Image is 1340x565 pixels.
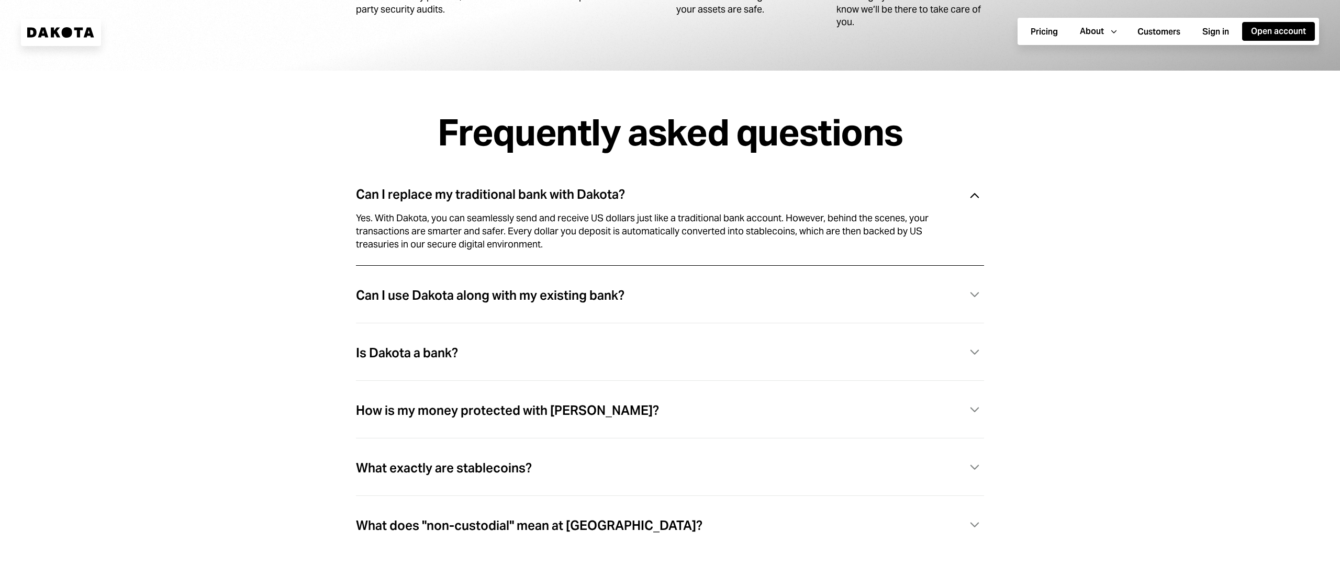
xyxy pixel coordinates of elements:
[1129,21,1189,42] a: Customers
[1193,22,1238,41] button: Sign in
[356,289,624,302] div: Can I use Dakota along with my existing bank?
[1242,22,1315,41] button: Open account
[356,461,532,475] div: What exactly are stablecoins?
[1080,26,1104,37] div: About
[356,404,659,417] div: How is my money protected with [PERSON_NAME]?
[1022,22,1067,41] button: Pricing
[356,188,625,201] div: Can I replace my traditional bank with Dakota?
[1071,22,1124,41] button: About
[1193,21,1238,42] a: Sign in
[1022,21,1067,42] a: Pricing
[438,112,903,153] div: Frequently asked questions
[356,346,458,360] div: Is Dakota a bank?
[356,212,959,251] div: Yes. With Dakota, you can seamlessly send and receive US dollars just like a traditional bank acc...
[356,519,702,533] div: What does "non-custodial" mean at [GEOGRAPHIC_DATA]?
[1129,22,1189,41] button: Customers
